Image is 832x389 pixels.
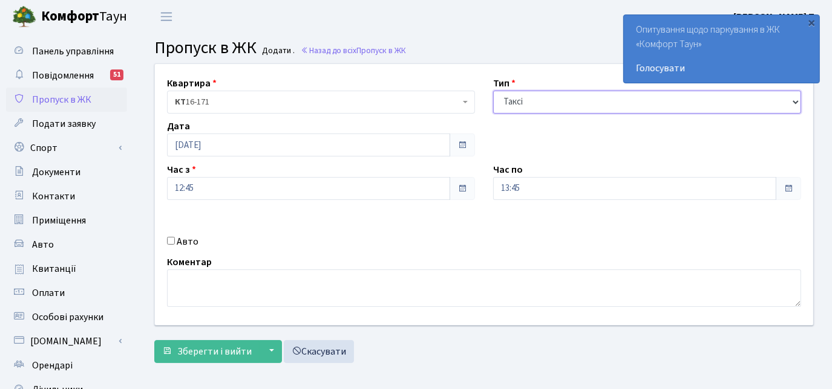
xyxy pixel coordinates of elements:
span: Пропуск в ЖК [356,45,406,56]
a: Голосувати [636,61,807,76]
a: [PERSON_NAME] П. [733,10,817,24]
a: Подати заявку [6,112,127,136]
div: Опитування щодо паркування в ЖК «Комфорт Таун» [624,15,819,83]
a: Пропуск в ЖК [6,88,127,112]
span: Контакти [32,190,75,203]
span: <b>КТ</b>&nbsp;&nbsp;&nbsp;&nbsp;16-171 [175,96,460,108]
label: Коментар [167,255,212,269]
span: Зберегти і вийти [177,345,252,358]
a: Контакти [6,184,127,208]
button: Зберегти і вийти [154,340,260,363]
span: Приміщення [32,214,86,227]
label: Авто [177,234,198,249]
div: × [806,16,818,28]
a: Панель управління [6,39,127,63]
button: Переключити навігацію [151,7,182,27]
label: Квартира [167,76,217,91]
span: Панель управління [32,45,114,58]
span: Оплати [32,286,65,300]
a: Скасувати [284,340,354,363]
a: Оплати [6,281,127,305]
b: КТ [175,96,186,108]
a: Квитанції [6,257,127,281]
a: Спорт [6,136,127,160]
span: Особові рахунки [32,310,103,324]
div: 51 [110,69,123,80]
span: Подати заявку [32,117,96,130]
a: Приміщення [6,208,127,233]
label: Дата [167,119,190,133]
span: <b>КТ</b>&nbsp;&nbsp;&nbsp;&nbsp;16-171 [167,91,475,114]
span: Повідомлення [32,69,94,82]
span: Квитанції [32,262,76,275]
a: Авто [6,233,127,257]
a: [DOMAIN_NAME] [6,329,127,353]
span: Орендарі [32,359,73,372]
a: Особові рахунки [6,305,127,329]
small: Додати . [260,46,295,56]
span: Документи [32,166,80,179]
a: Назад до всіхПропуск в ЖК [301,45,406,56]
img: logo.png [12,5,36,29]
b: Комфорт [41,7,99,26]
a: Документи [6,160,127,184]
span: Таун [41,7,127,27]
span: Пропуск в ЖК [32,93,91,106]
a: Орендарі [6,353,127,378]
span: Пропуск в ЖК [154,36,257,60]
a: Повідомлення51 [6,63,127,88]
span: Авто [32,238,54,251]
label: Тип [493,76,516,91]
label: Час з [167,162,196,177]
label: Час по [493,162,523,177]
